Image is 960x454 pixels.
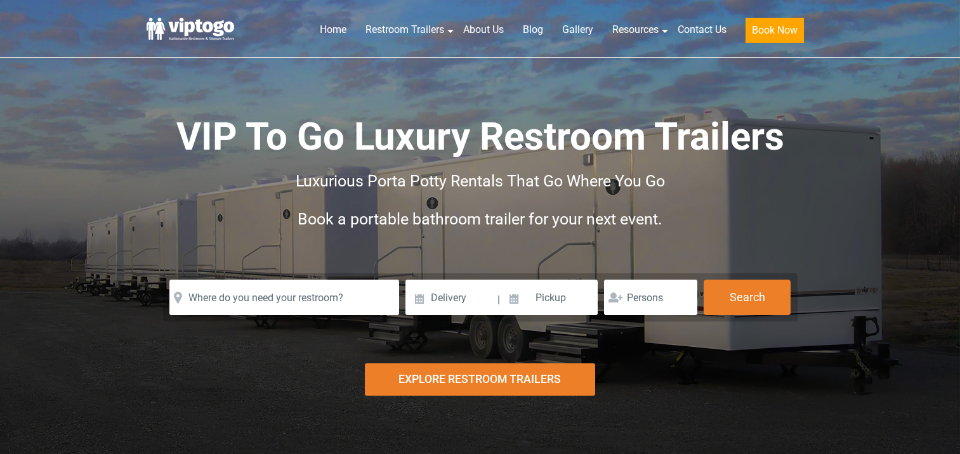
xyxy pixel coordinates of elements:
div: Explore Restroom Trailers [365,363,595,396]
span: | [497,280,500,320]
span: Book a portable bathroom trailer for your next event. [298,210,662,228]
a: Contact Us [668,16,736,44]
input: Persons [604,280,697,315]
a: Home [310,16,356,44]
a: Gallery [553,16,603,44]
input: Pickup [502,280,598,315]
a: Resources [603,16,668,44]
a: About Us [454,16,513,44]
span: VIP To Go Luxury Restroom Trailers [176,114,784,159]
a: Restroom Trailers [356,16,454,44]
input: Delivery [405,280,496,315]
a: Book Now [736,16,813,51]
input: Where do you need your restroom? [169,280,399,315]
span: Luxurious Porta Potty Rentals That Go Where You Go [296,172,665,190]
button: Search [704,280,791,315]
a: Blog [513,16,553,44]
button: Book Now [746,18,804,43]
